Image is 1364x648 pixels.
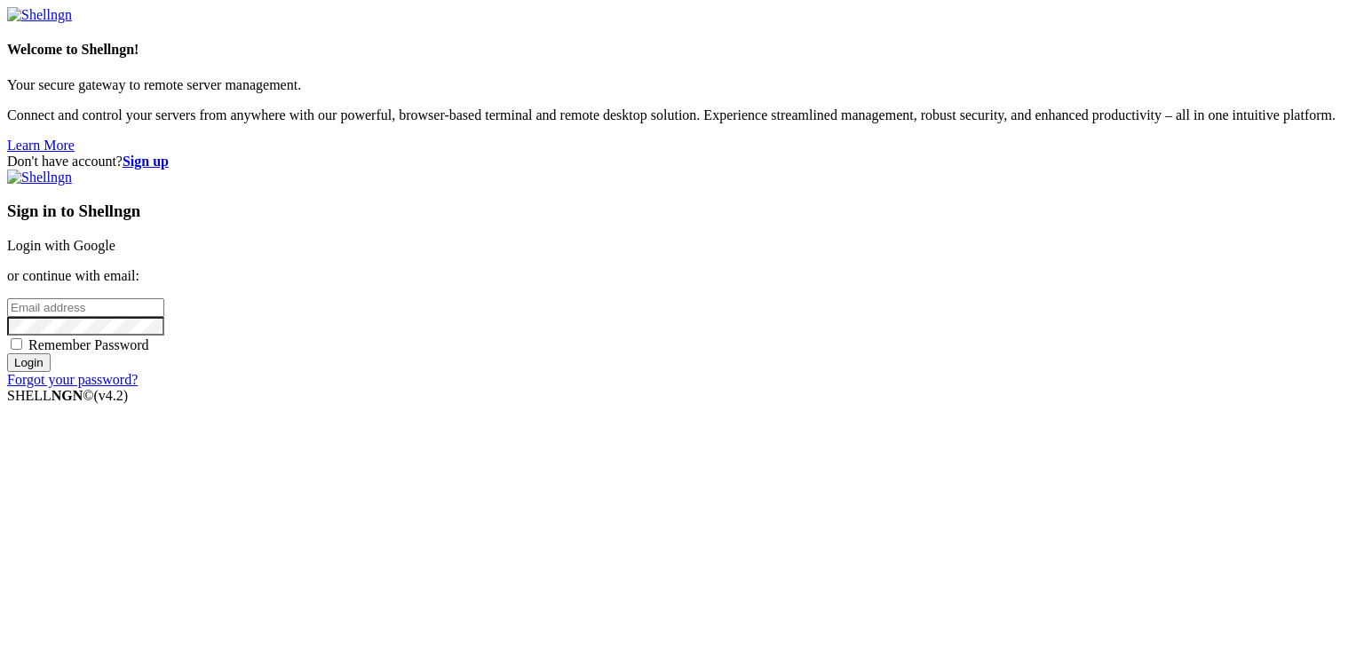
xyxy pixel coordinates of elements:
a: Sign up [123,154,169,169]
input: Email address [7,298,164,317]
p: or continue with email: [7,268,1357,284]
img: Shellngn [7,170,72,186]
a: Forgot your password? [7,372,138,387]
span: Remember Password [28,337,149,352]
a: Learn More [7,138,75,153]
b: NGN [52,388,83,403]
p: Connect and control your servers from anywhere with our powerful, browser-based terminal and remo... [7,107,1357,123]
div: Don't have account? [7,154,1357,170]
input: Login [7,353,51,372]
span: SHELL © [7,388,128,403]
h4: Welcome to Shellngn! [7,42,1357,58]
a: Login with Google [7,238,115,253]
input: Remember Password [11,338,22,350]
h3: Sign in to Shellngn [7,202,1357,221]
p: Your secure gateway to remote server management. [7,77,1357,93]
span: 4.2.0 [94,388,129,403]
img: Shellngn [7,7,72,23]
